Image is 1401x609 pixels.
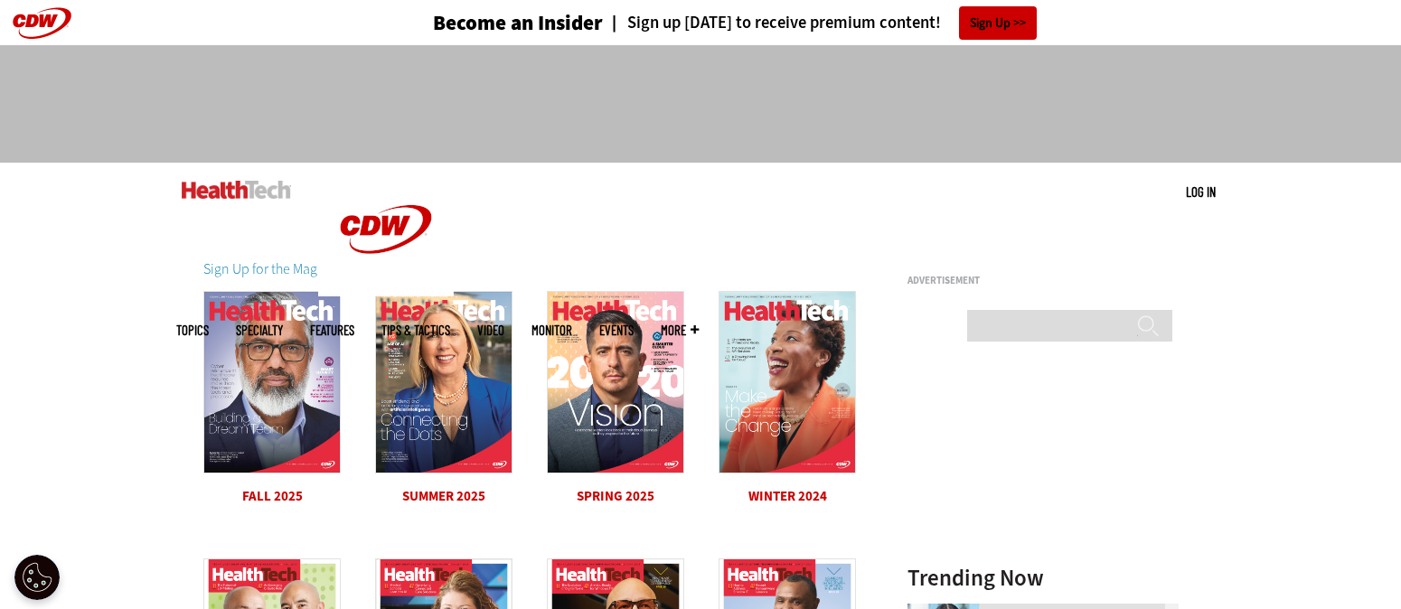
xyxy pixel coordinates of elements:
h3: Trending Now [907,567,1179,589]
span: Topics [176,323,209,337]
span: Specialty [236,323,283,337]
img: HTQ325_C1.jpg [203,291,341,473]
img: HLTECH_Q225_C1.jpg [375,291,512,473]
img: Home [318,163,454,296]
a: Sign up [DATE] to receive premium content! [603,14,941,32]
a: Video [477,323,504,337]
a: CDW [318,282,454,301]
iframe: advertisement [907,293,1179,519]
a: Events [599,323,634,337]
a: Log in [1186,183,1216,200]
a: Summer 2025 [402,487,485,505]
a: Features [310,323,354,337]
a: Become an Insider [365,13,603,33]
div: Cookie Settings [14,555,60,600]
a: Spring 2025 [577,487,654,505]
a: Winter 2024 [748,487,827,505]
a: Sign Up [959,6,1037,40]
a: Fall 2025 [242,487,303,505]
div: User menu [1186,183,1216,201]
img: HLTECH_Q424_C1_Cover.jpg [719,291,856,473]
h3: Become an Insider [433,13,603,33]
img: Home [182,181,291,199]
a: Tips & Tactics [381,323,450,337]
img: HLTECH_Q125_C1_Cover.jpg [547,291,684,473]
a: MonITor [531,323,572,337]
button: Open Preferences [14,555,60,600]
iframe: advertisement [371,63,1030,145]
span: More [661,323,699,337]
